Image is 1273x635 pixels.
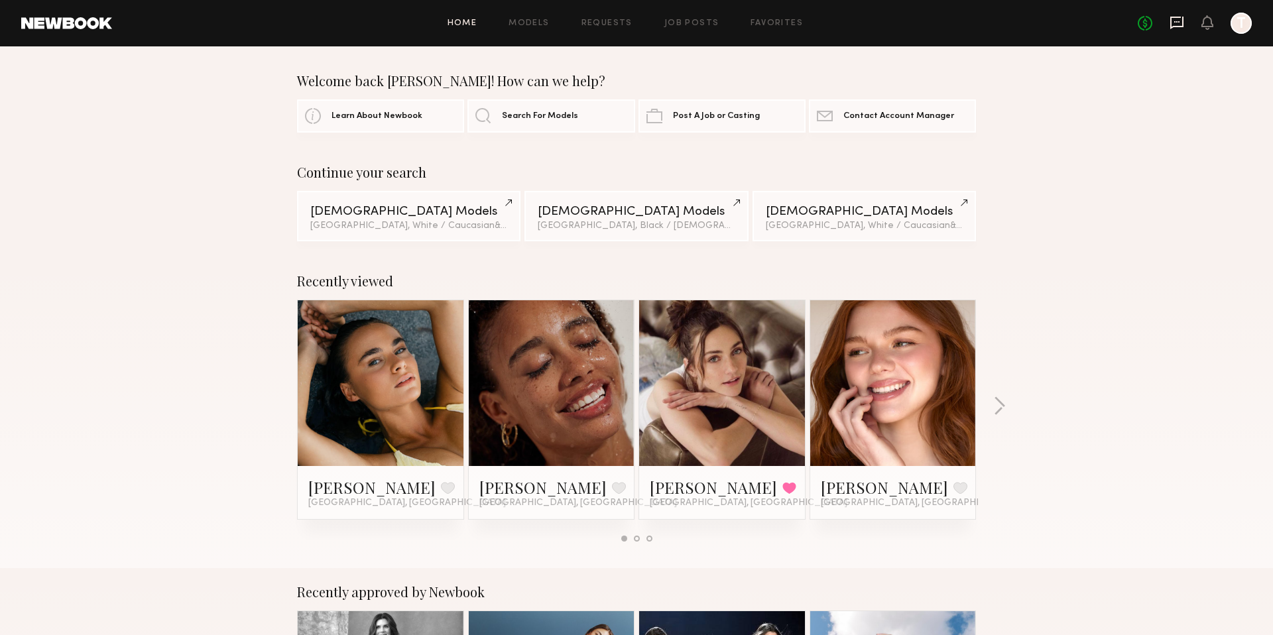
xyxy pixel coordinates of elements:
[297,73,976,89] div: Welcome back [PERSON_NAME]! How can we help?
[538,205,735,218] div: [DEMOGRAPHIC_DATA] Models
[664,19,719,28] a: Job Posts
[310,205,507,218] div: [DEMOGRAPHIC_DATA] Models
[950,221,1007,230] span: & 1 other filter
[766,205,963,218] div: [DEMOGRAPHIC_DATA] Models
[495,221,552,230] span: & 1 other filter
[638,99,806,133] a: Post A Job or Casting
[766,221,963,231] div: [GEOGRAPHIC_DATA], White / Caucasian
[673,112,760,121] span: Post A Job or Casting
[751,19,803,28] a: Favorites
[297,99,464,133] a: Learn About Newbook
[509,19,549,28] a: Models
[308,498,506,508] span: [GEOGRAPHIC_DATA], [GEOGRAPHIC_DATA]
[538,221,735,231] div: [GEOGRAPHIC_DATA], Black / [DEMOGRAPHIC_DATA]
[297,191,520,241] a: [DEMOGRAPHIC_DATA] Models[GEOGRAPHIC_DATA], White / Caucasian&1other filter
[650,477,777,498] a: [PERSON_NAME]
[524,191,748,241] a: [DEMOGRAPHIC_DATA] Models[GEOGRAPHIC_DATA], Black / [DEMOGRAPHIC_DATA]
[843,112,954,121] span: Contact Account Manager
[308,477,436,498] a: [PERSON_NAME]
[650,498,847,508] span: [GEOGRAPHIC_DATA], [GEOGRAPHIC_DATA]
[297,164,976,180] div: Continue your search
[809,99,976,133] a: Contact Account Manager
[479,498,677,508] span: [GEOGRAPHIC_DATA], [GEOGRAPHIC_DATA]
[297,584,976,600] div: Recently approved by Newbook
[581,19,633,28] a: Requests
[502,112,578,121] span: Search For Models
[467,99,635,133] a: Search For Models
[1231,13,1252,34] a: T
[297,273,976,289] div: Recently viewed
[821,477,948,498] a: [PERSON_NAME]
[310,221,507,231] div: [GEOGRAPHIC_DATA], White / Caucasian
[479,477,607,498] a: [PERSON_NAME]
[753,191,976,241] a: [DEMOGRAPHIC_DATA] Models[GEOGRAPHIC_DATA], White / Caucasian&1other filter
[821,498,1018,508] span: [GEOGRAPHIC_DATA], [GEOGRAPHIC_DATA]
[332,112,422,121] span: Learn About Newbook
[448,19,477,28] a: Home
